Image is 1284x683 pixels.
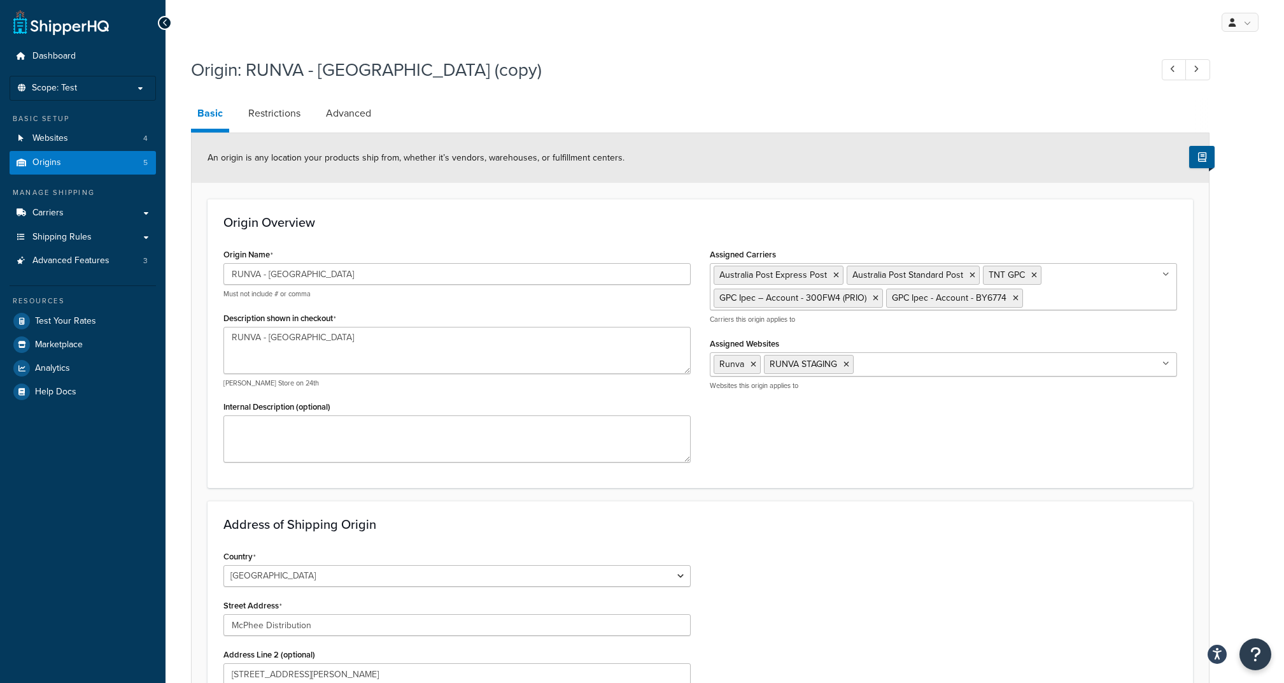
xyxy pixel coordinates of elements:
[223,250,273,260] label: Origin Name
[1239,638,1271,670] button: Open Resource Center
[10,226,156,249] a: Shipping Rules
[719,357,744,371] span: Runva
[32,83,77,94] span: Scope: Test
[223,378,691,388] p: [PERSON_NAME] Store on 24th
[143,133,148,144] span: 4
[10,187,156,198] div: Manage Shipping
[10,45,156,68] a: Dashboard
[223,327,691,374] textarea: RUNVA - [GEOGRAPHIC_DATA]
[710,315,1177,324] p: Carriers this origin applies to
[242,98,307,129] a: Restrictions
[892,291,1006,305] span: GPC Ipec - Account - BY6774
[710,339,779,349] label: Assigned Websites
[10,151,156,175] li: Origins
[320,98,377,129] a: Advanced
[223,215,1177,229] h3: Origin Overview
[223,650,315,659] label: Address Line 2 (optional)
[32,157,61,168] span: Origins
[143,157,148,168] span: 5
[10,296,156,306] div: Resources
[1162,59,1187,80] a: Previous Record
[770,357,837,371] span: RUNVA STAGING
[10,310,156,333] a: Test Your Rates
[35,340,83,350] span: Marketplace
[223,289,691,299] p: Must not include # or comma
[32,208,64,219] span: Carriers
[143,255,148,266] span: 3
[10,127,156,150] a: Websites4
[223,517,1177,531] h3: Address of Shipping Origin
[223,313,336,324] label: Description shown in checkout
[10,357,156,380] a: Analytics
[223,402,330,412] label: Internal Description (optional)
[32,232,92,243] span: Shipping Rules
[10,151,156,175] a: Origins5
[989,268,1025,282] span: TNT GPC
[223,601,282,611] label: Street Address
[10,380,156,403] a: Help Docs
[191,57,1138,82] h1: Origin: RUNVA - [GEOGRAPHIC_DATA] (copy)
[208,151,624,164] span: An origin is any location your products ship from, whether it’s vendors, warehouses, or fulfillme...
[10,201,156,225] a: Carriers
[35,387,76,398] span: Help Docs
[710,250,776,259] label: Assigned Carriers
[10,127,156,150] li: Websites
[719,291,866,305] span: GPC Ipec – Account - 300FW4 (PRIO)
[223,552,256,562] label: Country
[35,363,70,374] span: Analytics
[35,316,96,327] span: Test Your Rates
[191,98,229,133] a: Basic
[1189,146,1215,168] button: Show Help Docs
[10,113,156,124] div: Basic Setup
[32,255,109,266] span: Advanced Features
[10,249,156,273] a: Advanced Features3
[719,268,827,282] span: Australia Post Express Post
[710,381,1177,391] p: Websites this origin applies to
[32,133,68,144] span: Websites
[10,333,156,356] a: Marketplace
[1185,59,1210,80] a: Next Record
[10,249,156,273] li: Advanced Features
[32,51,76,62] span: Dashboard
[852,268,963,282] span: Australia Post Standard Post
